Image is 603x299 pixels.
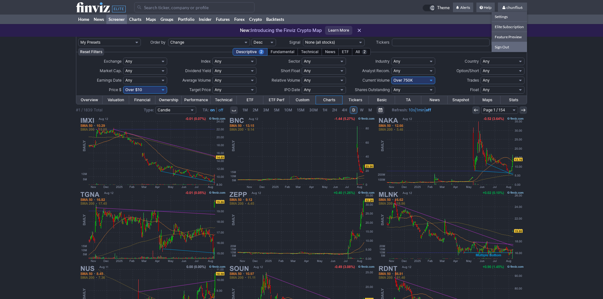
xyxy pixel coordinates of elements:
[470,87,479,92] span: Float
[182,96,210,104] a: Performance
[362,78,390,83] span: Current Volume
[272,106,282,114] a: 5M
[76,15,91,24] a: Home
[332,108,337,112] span: 2H
[492,32,527,42] a: Feature Preview
[426,108,431,112] a: off
[298,48,322,56] div: Technical
[338,48,352,56] div: ETF
[201,59,211,64] span: Index
[355,87,390,92] span: Shares Outstanding
[392,108,408,112] b: Refresh:
[176,15,197,24] a: Portfolio
[218,108,223,112] a: off
[216,108,217,112] span: |
[274,108,280,112] span: 5M
[228,116,376,190] img: BNC - CEA Industries Inc - Stock Price Chart
[421,96,448,104] a: News
[158,15,176,24] a: Groups
[288,59,300,64] span: Sector
[106,15,127,24] a: Screener
[97,78,122,83] span: Earnings Date
[230,106,238,114] button: Interval
[155,96,182,104] a: Ownership
[242,108,248,112] span: 1M
[350,106,357,114] a: D
[250,106,261,114] a: 2M
[233,48,267,56] div: Descriptive
[320,106,330,114] a: 1H
[284,87,300,92] span: IPO Date
[360,108,364,112] span: W
[448,96,474,104] a: Snapshot
[498,3,527,13] a: chunfliu6
[100,68,122,73] span: Market Cap.
[129,96,155,104] a: Financial
[263,96,290,104] a: ETF Perf
[261,106,271,114] a: 3M
[358,106,366,114] a: W
[127,15,144,24] a: Charts
[290,96,316,104] a: Custom
[316,96,342,104] a: Charts
[210,108,215,112] a: on
[377,190,525,264] img: MLNK - MeridianLink Inc - Stock Price Chart
[240,106,250,114] a: 1M
[76,96,103,104] a: Overview
[362,68,390,73] span: Analyst Recom.
[395,96,421,104] a: TA
[307,106,320,114] a: 30M
[263,108,269,112] span: 3M
[91,15,106,24] a: News
[214,15,232,24] a: Futures
[232,15,247,24] a: Forex
[506,5,523,10] span: chunfliu6
[272,78,300,83] span: Relative Volume
[197,15,214,24] a: Insider
[323,108,327,112] span: 1H
[78,48,104,56] button: Reset Filters
[322,48,339,56] div: News
[76,107,103,113] div: #1 / 1839 Total
[500,96,527,104] a: Stats
[228,190,376,264] img: ZEPP - Zepp Health Corporation ADR - Stock Price Chart
[409,108,415,112] a: 10s
[240,28,251,33] span: New:
[150,40,166,45] span: Order by
[474,96,500,104] a: Maps
[237,96,263,104] a: ETF
[352,48,371,56] div: All
[134,2,254,12] input: Search
[352,108,355,112] span: D
[297,108,305,112] span: 15M
[467,78,479,83] span: Trades
[377,106,384,114] button: Range
[376,40,389,45] span: Tickers
[476,3,495,13] a: Help
[109,87,122,92] span: Price $
[492,12,527,22] a: Settings
[453,3,473,13] a: Alerts
[284,108,292,112] span: 10M
[264,15,286,24] a: Backtests
[340,106,349,114] a: 4H
[366,106,374,114] a: M
[144,15,158,24] a: Maps
[309,108,318,112] span: 30M
[79,190,227,264] img: TGNA - TEGNA Inc - Stock Price Chart
[104,59,122,64] span: Exchange
[295,106,307,114] a: 15M
[325,26,352,35] a: Learn More
[362,49,367,54] span: 2
[267,48,298,56] div: Fundamental
[375,59,390,64] span: Industry
[282,106,294,114] a: 10M
[492,42,527,52] a: Sign Out
[437,4,450,11] span: Theme
[416,108,424,112] a: 1min
[203,108,209,112] b: TA:
[330,106,339,114] a: 2H
[247,15,264,24] a: Crypto
[342,108,347,112] span: 4H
